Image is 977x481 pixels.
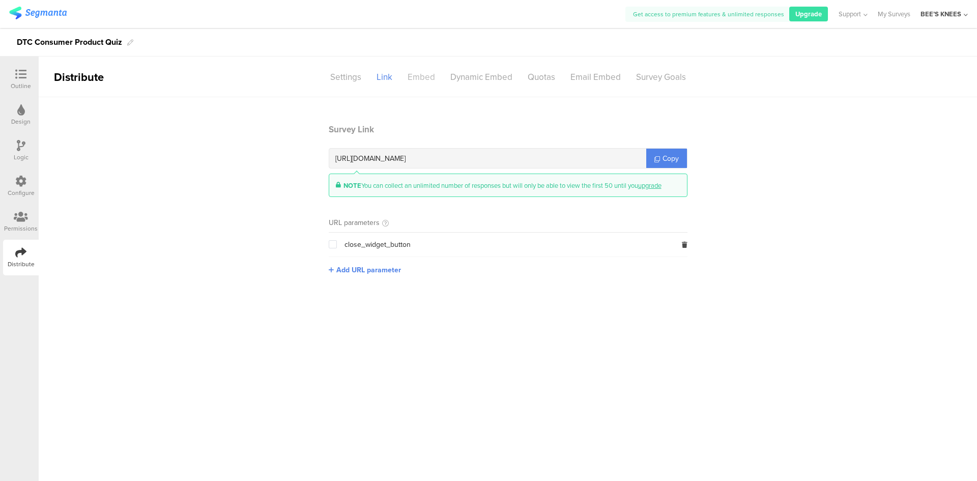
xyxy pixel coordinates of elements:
div: Dynamic Embed [443,68,520,86]
div: Settings [323,68,369,86]
div: Link [369,68,400,86]
div: Distribute [8,260,35,269]
div: BEE’S KNEES [921,9,961,19]
b: NOTE [343,181,361,190]
div: Permissions [4,224,38,233]
div: Embed [400,68,443,86]
div: Configure [8,188,35,197]
span: [URL][DOMAIN_NAME] [335,153,406,164]
u: upgrade [638,181,662,190]
div: Design [11,117,31,126]
span: Add URL parameter [336,265,401,275]
span: close_widget_button [344,241,411,249]
span: Copy [663,153,679,164]
div: Logic [14,153,28,162]
span: Get access to premium features & unlimited responses [633,10,784,19]
span: Support [839,9,861,19]
button: Add URL parameter [329,265,401,275]
div: Outline [11,81,31,91]
div: DTC Consumer Product Quiz [17,34,122,50]
div: Quotas [520,68,563,86]
div: Email Embed [563,68,628,86]
div: You can collect an unlimited number of responses but will only be able to view the first 50 until... [343,181,662,190]
header: Survey Link [329,123,687,136]
span: Upgrade [795,9,822,19]
div: URL parameters [329,217,380,228]
div: Survey Goals [628,68,694,86]
div: Distribute [39,69,156,86]
img: segmanta logo [9,7,67,19]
